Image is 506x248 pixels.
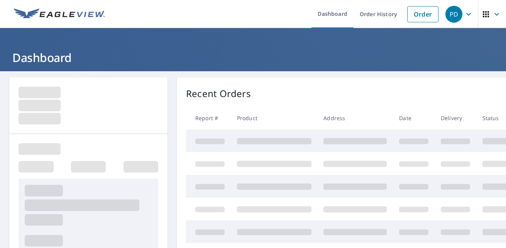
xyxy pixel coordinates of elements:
[186,107,231,129] th: Report #
[393,107,435,129] th: Date
[435,107,476,129] th: Delivery
[9,50,497,65] h1: Dashboard
[231,107,318,129] th: Product
[186,87,251,101] p: Recent Orders
[445,6,462,23] div: PD
[407,6,438,22] a: Order
[317,107,393,129] th: Address
[14,8,105,20] img: EV Logo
